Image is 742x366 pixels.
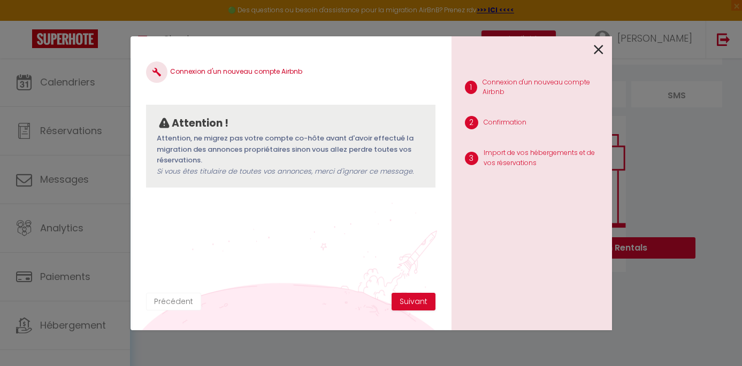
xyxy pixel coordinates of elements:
span: 1 [465,81,477,94]
button: Précédent [146,293,201,311]
span: Si vous êtes titulaire de toutes vos annonces, merci d'ignorer ce message. [157,166,414,176]
span: 3 [465,152,478,165]
p: Import de vos hébergements et de vos réservations [484,148,603,168]
span: 2 [465,116,478,129]
p: Connexion d'un nouveau compte Airbnb [483,77,603,98]
p: Confirmation [484,118,526,128]
p: Attention ! [172,115,228,131]
button: Suivant [392,293,435,311]
h4: Connexion d'un nouveau compte Airbnb [146,61,435,83]
p: Attention, ne migrez pas votre compte co-hôte avant d'avoir effectué la migration des annonces pr... [157,133,424,177]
